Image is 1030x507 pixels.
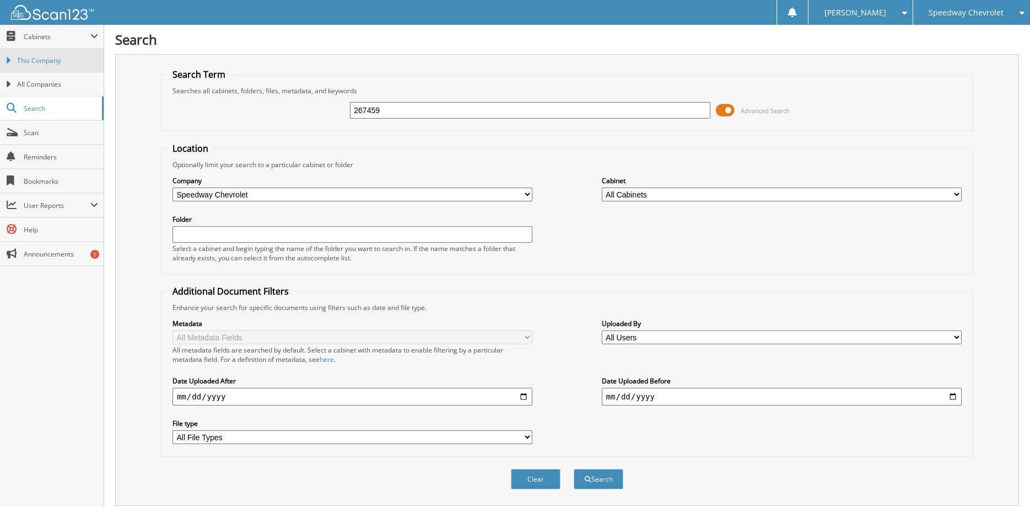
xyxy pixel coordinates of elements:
span: User Reports [24,201,90,210]
input: start [172,388,532,405]
input: end [602,388,962,405]
span: Bookmarks [24,177,98,186]
label: Folder [172,215,532,224]
button: Search [574,469,623,489]
div: Enhance your search for specific documents using filters such as date and file type. [167,303,967,312]
iframe: Chat Widget [975,454,1030,507]
span: Scan [24,128,98,137]
span: Announcements [24,249,98,259]
label: Metadata [172,319,532,328]
span: Advanced Search [741,106,790,115]
label: File type [172,419,532,428]
label: Cabinet [602,176,962,185]
img: scan123-logo-white.svg [11,5,94,20]
label: Date Uploaded After [172,376,532,386]
legend: Additional Document Filters [167,285,294,297]
legend: Location [167,142,214,154]
span: Speedway Chevrolet [929,9,1004,16]
label: Date Uploaded Before [602,376,962,386]
span: Help [24,225,98,234]
div: 1 [90,250,99,259]
span: All Companies [17,79,98,89]
legend: Search Term [167,68,231,81]
button: Clear [511,469,560,489]
span: Cabinets [24,32,90,41]
span: [PERSON_NAME] [824,9,886,16]
span: Reminders [24,152,98,162]
span: Search [24,104,96,113]
div: Select a cabinet and begin typing the name of the folder you want to search in. If the name match... [172,244,532,263]
h1: Search [115,30,1019,49]
label: Uploaded By [602,319,962,328]
a: here [320,355,334,364]
div: Optionally limit your search to a particular cabinet or folder [167,160,967,169]
label: Company [172,176,532,185]
div: Searches all cabinets, folders, files, metadata, and keywords [167,86,967,95]
div: All metadata fields are searched by default. Select a cabinet with metadata to enable filtering b... [172,345,532,364]
span: This Company [17,56,98,66]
